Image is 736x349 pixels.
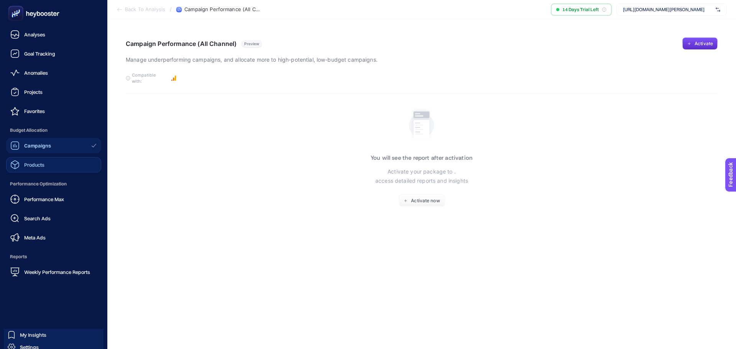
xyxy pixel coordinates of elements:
[24,162,44,168] span: Products
[6,192,101,207] a: Performance Max
[20,332,46,338] span: My Insights
[4,329,103,341] a: My Insights
[125,7,165,13] span: Back To Analysis
[371,155,473,161] h3: You will see the report after activation
[6,138,101,153] a: Campaigns
[6,123,101,138] span: Budget Allocation
[562,7,599,13] span: 14 Days Trial Left
[682,38,718,50] button: Activate
[695,41,713,47] span: Activate
[24,51,55,57] span: Goal Tracking
[5,2,29,8] span: Feedback
[170,6,172,12] span: /
[6,84,101,100] a: Projects
[6,65,101,80] a: Anomalies
[399,195,445,207] button: Activate now
[24,215,51,221] span: Search Ads
[6,46,101,61] a: Goal Tracking
[24,70,48,76] span: Anomalies
[24,89,43,95] span: Projects
[24,31,45,38] span: Analyses
[375,167,468,185] p: Activate your package to . access detailed reports and insights
[184,7,261,13] span: Campaign Performance (All Channel)
[132,72,166,84] span: Compatible with:
[24,269,90,275] span: Weekly Performance Reports
[24,143,51,149] span: Campaigns
[6,103,101,119] a: Favorites
[126,55,378,64] p: Manage underperforming campaigns, and allocate more to high-potential, low-budget campaigns.
[244,41,259,46] span: Preview
[6,27,101,42] a: Analyses
[6,264,101,280] a: Weekly Performance Reports
[623,7,713,13] span: [URL][DOMAIN_NAME][PERSON_NAME]
[24,234,46,241] span: Meta Ads
[24,108,45,114] span: Favorites
[6,176,101,192] span: Performance Optimization
[24,196,64,202] span: Performance Max
[6,157,101,172] a: Products
[716,6,720,13] img: svg%3e
[411,198,440,204] span: Activate now
[6,230,101,245] a: Meta Ads
[6,211,101,226] a: Search Ads
[126,40,237,48] h1: Campaign Performance (All Channel)
[6,249,101,264] span: Reports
